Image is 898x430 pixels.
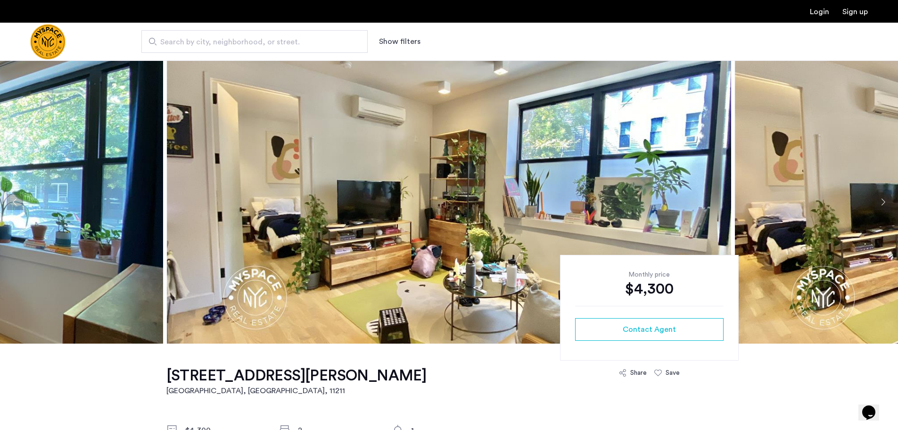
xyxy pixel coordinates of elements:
img: apartment [167,60,731,344]
iframe: chat widget [858,392,889,421]
img: logo [30,24,66,59]
a: Registration [842,8,868,16]
button: Next apartment [875,194,891,210]
div: Monthly price [575,270,724,279]
div: Save [666,368,680,378]
div: Share [630,368,647,378]
h2: [GEOGRAPHIC_DATA], [GEOGRAPHIC_DATA] , 11211 [166,385,427,396]
span: Contact Agent [623,324,676,335]
a: Cazamio Logo [30,24,66,59]
a: Login [810,8,829,16]
button: Previous apartment [7,194,23,210]
button: button [575,318,724,341]
span: Search by city, neighborhood, or street. [160,36,341,48]
div: $4,300 [575,279,724,298]
button: Show or hide filters [379,36,420,47]
input: Apartment Search [141,30,368,53]
a: [STREET_ADDRESS][PERSON_NAME][GEOGRAPHIC_DATA], [GEOGRAPHIC_DATA], 11211 [166,366,427,396]
h1: [STREET_ADDRESS][PERSON_NAME] [166,366,427,385]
